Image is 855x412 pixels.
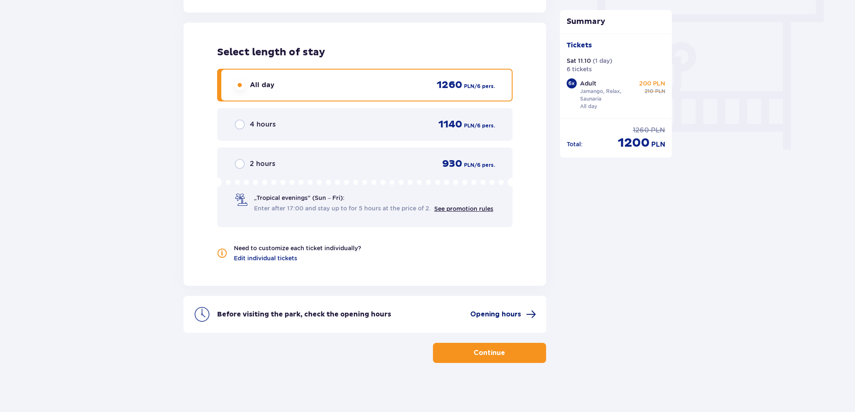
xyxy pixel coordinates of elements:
[567,140,583,148] p: Total :
[580,79,596,88] p: Adult
[433,343,546,363] button: Continue
[618,135,650,151] span: 1200
[639,79,665,88] p: 200 PLN
[560,17,672,27] p: Summary
[434,205,493,212] a: See promotion rules
[651,140,665,149] span: PLN
[580,103,597,110] p: All day
[567,57,591,65] p: Sat 11.10
[254,204,431,212] span: Enter after 17:00 and stay up to for 5 hours at the price of 2.
[470,310,521,319] span: Opening hours
[464,161,474,169] span: PLN
[217,310,391,319] p: Before visiting the park, check the opening hours
[474,83,495,90] span: / 6 pers.
[250,159,275,168] span: 2 hours
[474,122,495,130] span: / 6 pers.
[464,83,474,90] span: PLN
[645,88,653,95] span: 210
[442,158,462,170] span: 930
[438,118,462,131] span: 1140
[651,126,665,135] span: PLN
[567,41,592,50] p: Tickets
[655,88,665,95] span: PLN
[567,65,592,73] p: 6 tickets
[217,46,513,59] h2: Select length of stay
[470,309,536,319] a: Opening hours
[254,194,345,202] span: „Tropical evenings" (Sun – Fri):
[474,161,495,169] span: / 6 pers.
[633,126,649,135] span: 1260
[474,348,505,358] p: Continue
[250,80,275,90] span: All day
[593,57,612,65] p: ( 1 day )
[464,122,474,130] span: PLN
[250,120,276,129] span: 4 hours
[437,79,462,91] span: 1260
[234,254,297,262] a: Edit individual tickets
[567,78,577,88] div: 6 x
[234,244,361,252] p: Need to customize each ticket individually?
[580,88,638,103] p: Jamango, Relax, Saunaria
